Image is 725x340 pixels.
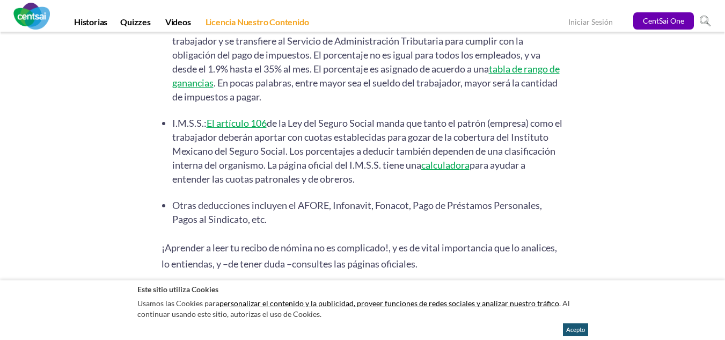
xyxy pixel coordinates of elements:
[114,17,157,32] a: Quizzes
[159,17,197,32] a: Videos
[568,17,613,28] a: Iniciar Sesión
[199,17,316,32] a: Licencia Nuestro Contenido
[137,284,588,294] h2: Este sitio utiliza Cookies
[563,323,588,336] button: Acepto
[207,117,267,129] a: El artículo 106
[162,240,564,272] p: ¡Aprender a leer tu recibo de nómina no es complicado!, y es de vital importancia que lo analices...
[68,17,114,32] a: Historias
[421,159,470,171] a: calculadora
[172,20,564,104] li: I.S.R.: El Impuesto sobre la Renta, es el porcentaje [PERSON_NAME] que se descuenta del trabajado...
[172,116,564,186] li: I.M.S.S.: de la Ley del Seguro Social manda que tanto el patrón (empresa) como el trabajador debe...
[633,12,694,30] a: CentSai One
[13,3,50,30] img: CentSai
[137,295,588,322] p: Usamos las Cookies para . Al continuar usando este sitio, autorizas el uso de Cookies.
[172,198,564,226] li: Otras deducciones incluyen el AFORE, Infonavit, Fonacot, Pago de Préstamos Personales, Pagos al S...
